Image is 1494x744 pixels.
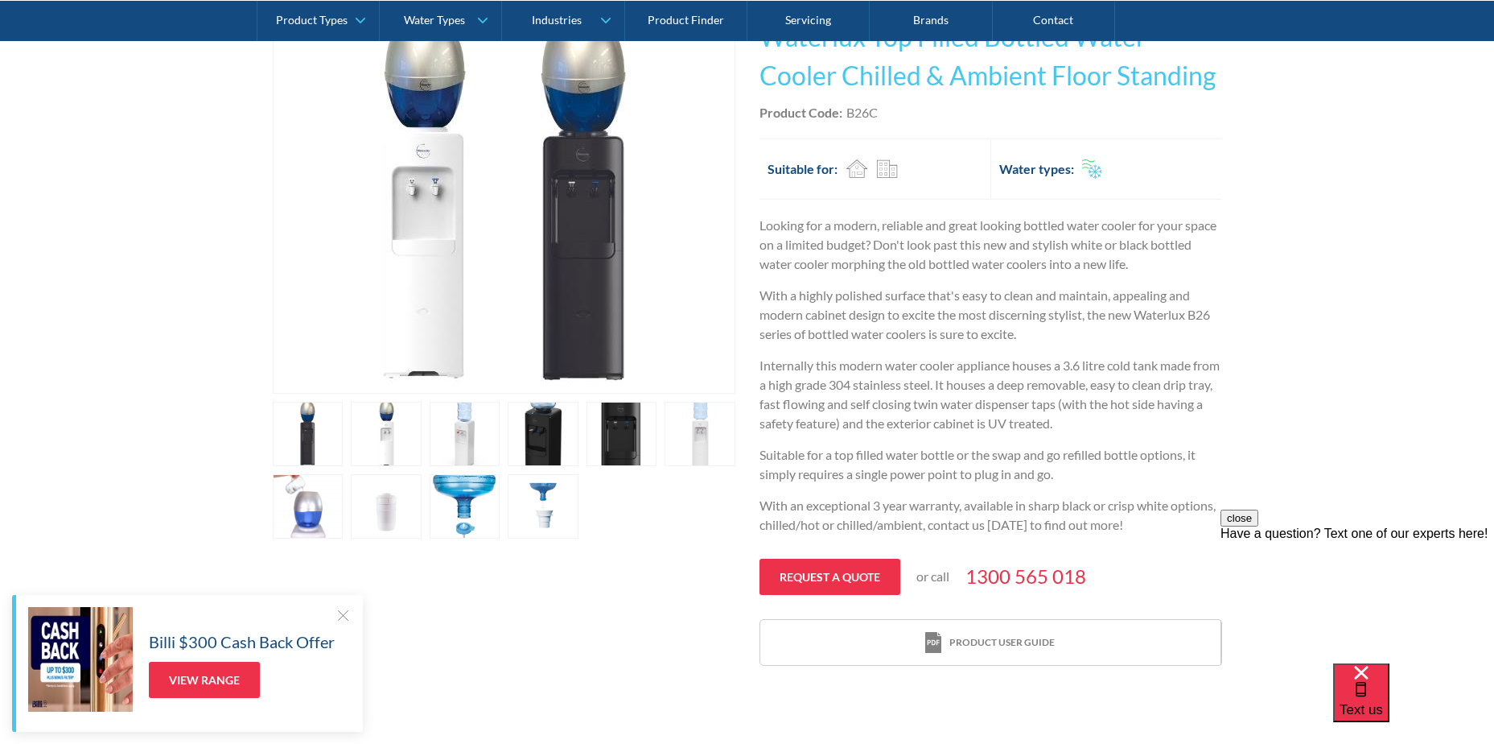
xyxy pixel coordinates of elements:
p: Looking for a modern, reliable and great looking bottled water cooler for your space on a limited... [759,216,1222,274]
h2: Water types: [999,159,1074,179]
div: Industries [532,13,582,27]
p: Suitable for a top filled water bottle or the swap and go refilled bottle options, it simply requ... [759,445,1222,484]
h5: Billi $300 Cash Back Offer [149,630,335,654]
h2: Suitable for: [768,159,838,179]
div: Water Types [404,13,465,27]
a: 1300 565 018 [965,562,1086,591]
p: Internally this modern water cooler appliance houses a 3.6 litre cold tank made from a high grade... [759,356,1222,433]
iframe: podium webchat widget bubble [1333,663,1494,744]
a: print iconProduct user guide [760,620,1220,666]
img: print icon [925,632,941,654]
img: NEW Waterlux Top Filled Bottled Water Cooler, Chilled & Ambient Floor Standing - B26C [309,2,699,393]
a: View Range [149,662,260,698]
div: B26C [846,103,878,122]
strong: Product Code: [759,105,842,120]
a: open lightbox [273,474,344,539]
p: With an exceptional 3 year warranty, available in sharp black or crisp white options, chilled/hot... [759,496,1222,535]
a: open lightbox [665,402,735,466]
div: Product user guide [949,635,1055,650]
a: Request a quote [759,559,900,595]
a: open lightbox [430,474,500,539]
h1: Waterlux Top Filled Bottled Water Cooler Chilled & Ambient Floor Standing [759,18,1222,95]
a: open lightbox [430,402,500,466]
a: open lightbox [351,474,422,539]
iframe: podium webchat widget prompt [1220,510,1494,684]
a: open lightbox [273,2,735,394]
img: Billi $300 Cash Back Offer [28,607,133,712]
a: open lightbox [508,474,578,539]
p: or call [916,567,949,586]
a: open lightbox [508,402,578,466]
a: open lightbox [586,402,657,466]
a: open lightbox [351,402,422,466]
p: With a highly polished surface that's easy to clean and maintain, appealing and modern cabinet de... [759,286,1222,344]
a: open lightbox [273,402,344,466]
div: Product Types [276,13,348,27]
